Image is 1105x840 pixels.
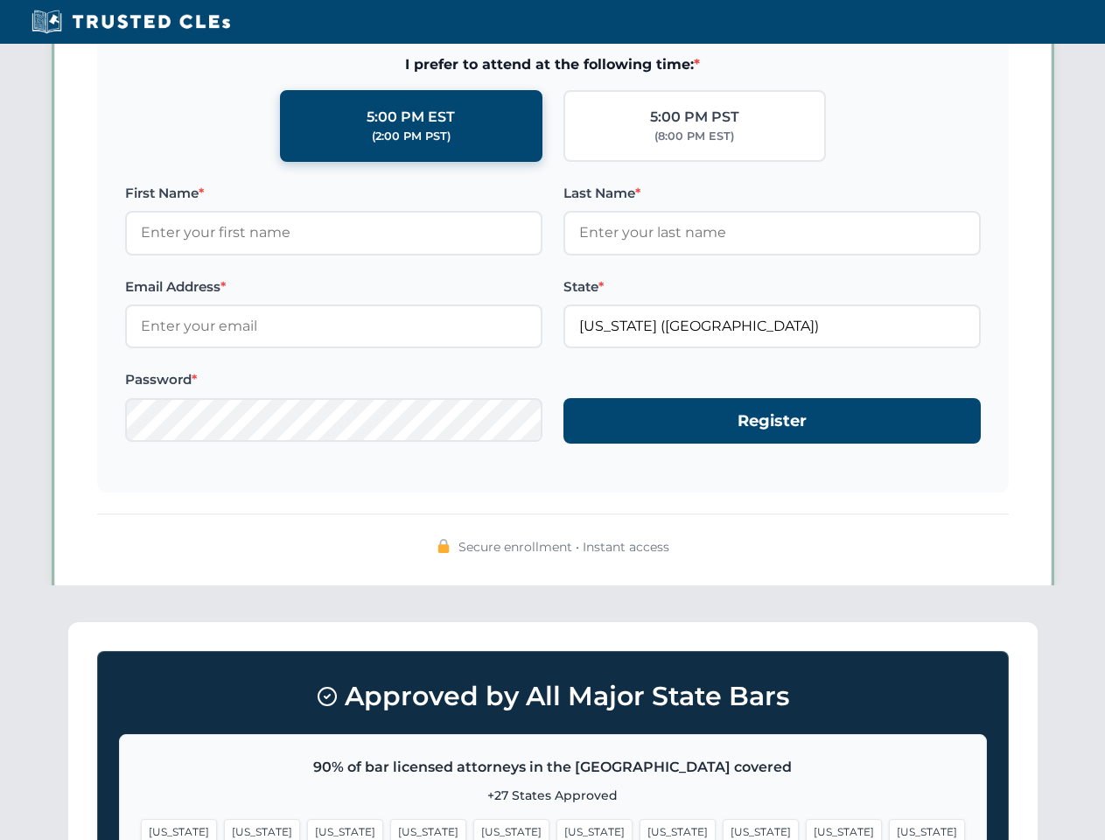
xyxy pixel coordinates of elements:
[141,756,965,779] p: 90% of bar licensed attorneys in the [GEOGRAPHIC_DATA] covered
[125,369,542,390] label: Password
[367,106,455,129] div: 5:00 PM EST
[563,211,981,255] input: Enter your last name
[563,183,981,204] label: Last Name
[125,53,981,76] span: I prefer to attend at the following time:
[650,106,739,129] div: 5:00 PM PST
[563,398,981,444] button: Register
[437,539,451,553] img: 🔒
[654,128,734,145] div: (8:00 PM EST)
[458,537,669,556] span: Secure enrollment • Instant access
[125,211,542,255] input: Enter your first name
[372,128,451,145] div: (2:00 PM PST)
[125,276,542,297] label: Email Address
[141,786,965,805] p: +27 States Approved
[125,304,542,348] input: Enter your email
[125,183,542,204] label: First Name
[563,276,981,297] label: State
[563,304,981,348] input: Arizona (AZ)
[26,9,235,35] img: Trusted CLEs
[119,673,987,720] h3: Approved by All Major State Bars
